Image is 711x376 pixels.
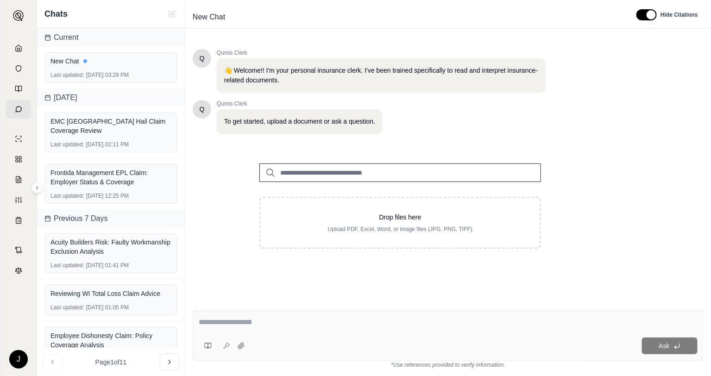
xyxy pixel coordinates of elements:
div: [DATE] 12:25 PM [50,192,171,200]
div: Reviewing WI Total Loss Claim Advice [50,289,171,298]
a: Custom Report [6,191,31,209]
a: Chat [6,100,31,119]
a: Coverage Table [6,211,31,230]
span: Last updated: [50,304,84,311]
div: Edit Title [189,10,625,25]
div: New Chat [50,56,171,66]
div: [DATE] 02:11 PM [50,141,171,148]
a: Legal Search Engine [6,261,31,280]
div: [DATE] [37,88,185,107]
a: Documents Vault [6,59,31,78]
div: EMC [GEOGRAPHIC_DATA] Hail Claim Coverage Review [50,117,171,135]
span: Qumis Clerk [217,100,383,107]
a: Prompt Library [6,80,31,98]
span: Last updated: [50,262,84,269]
p: To get started, upload a document or ask a question. [224,117,375,126]
span: Hello [200,105,205,114]
div: Current [37,28,185,47]
div: Frontida Management EPL Claim: Employer Status & Coverage [50,168,171,187]
span: Chats [44,7,68,20]
div: [DATE] 03:29 PM [50,71,171,79]
a: Claim Coverage [6,170,31,189]
span: Qumis Clerk [217,49,546,56]
p: Drop files here [275,213,525,222]
button: Ask [642,338,698,354]
span: Last updated: [50,192,84,200]
button: New Chat [166,8,177,19]
span: Hello [200,54,205,63]
p: 👋 Welcome!! I'm your personal insurance clerk. I've been trained specifically to read and interpr... [224,66,538,85]
span: Last updated: [50,71,84,79]
a: Policy Comparisons [6,150,31,169]
div: [DATE] 01:41 PM [50,262,171,269]
div: Employee Dishonesty Claim: Policy Coverage Analysis [50,331,171,350]
a: Contract Analysis [6,241,31,259]
span: Page 1 of 11 [95,357,127,367]
div: Previous 7 Days [37,209,185,228]
span: New Chat [189,10,229,25]
div: Acuity Builders Risk: Faulty Workmanship Exclusion Analysis [50,238,171,256]
span: Last updated: [50,141,84,148]
div: [DATE] 01:05 PM [50,304,171,311]
p: Upload PDF, Excel, Word, or image files (JPG, PNG, TIFF) [275,226,525,233]
div: J [9,350,28,369]
a: Home [6,39,31,57]
span: Ask [659,342,669,350]
span: Hide Citations [661,11,698,19]
button: Expand sidebar [31,182,43,194]
img: Expand sidebar [13,10,24,21]
a: Single Policy [6,130,31,148]
div: *Use references provided to verify information. [193,361,704,369]
button: Expand sidebar [9,6,28,25]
